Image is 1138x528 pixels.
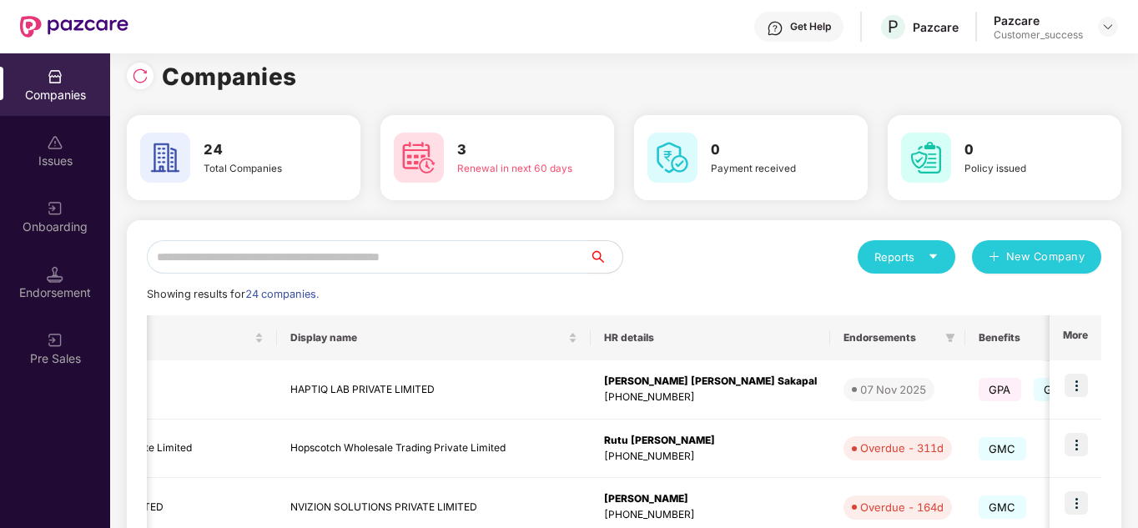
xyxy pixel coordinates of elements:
[994,28,1083,42] div: Customer_success
[888,17,899,37] span: P
[860,381,926,398] div: 07 Nov 2025
[604,507,817,523] div: [PHONE_NUMBER]
[457,161,572,176] div: Renewal in next 60 days
[277,360,591,420] td: HAPTIQ LAB PRIVATE LIMITED
[457,139,572,161] h3: 3
[604,433,817,449] div: Rutu [PERSON_NAME]
[47,200,63,217] img: svg+xml;base64,PHN2ZyB3aWR0aD0iMjAiIGhlaWdodD0iMjAiIHZpZXdCb3g9IjAgMCAyMCAyMCIgZmlsbD0ibm9uZSIgeG...
[277,420,591,479] td: Hopscotch Wholesale Trading Private Limited
[20,16,128,38] img: New Pazcare Logo
[965,315,1115,360] th: Benefits
[1006,249,1085,265] span: New Company
[843,331,939,344] span: Endorsements
[767,20,783,37] img: svg+xml;base64,PHN2ZyBpZD0iSGVscC0zMngzMiIgeG1sbnM9Imh0dHA6Ly93d3cudzMub3JnLzIwMDAvc3ZnIiB3aWR0aD...
[972,240,1101,274] button: plusNew Company
[979,437,1026,460] span: GMC
[647,133,697,183] img: svg+xml;base64,PHN2ZyB4bWxucz0iaHR0cDovL3d3dy53My5vcmcvMjAwMC9zdmciIHdpZHRoPSI2MCIgaGVpZ2h0PSI2MC...
[47,134,63,151] img: svg+xml;base64,PHN2ZyBpZD0iSXNzdWVzX2Rpc2FibGVkIiB4bWxucz0iaHR0cDovL3d3dy53My5vcmcvMjAwMC9zdmciIH...
[604,449,817,465] div: [PHONE_NUMBER]
[588,240,623,274] button: search
[132,68,149,84] img: svg+xml;base64,PHN2ZyBpZD0iUmVsb2FkLTMyeDMyIiB4bWxucz0iaHR0cDovL3d3dy53My5vcmcvMjAwMC9zdmciIHdpZH...
[277,315,591,360] th: Display name
[1050,315,1101,360] th: More
[1065,491,1088,515] img: icon
[604,374,817,390] div: [PERSON_NAME] [PERSON_NAME] Sakapal
[860,440,944,456] div: Overdue - 311d
[711,139,826,161] h3: 0
[47,68,63,85] img: svg+xml;base64,PHN2ZyBpZD0iQ29tcGFuaWVzIiB4bWxucz0iaHR0cDovL3d3dy53My5vcmcvMjAwMC9zdmciIHdpZHRoPS...
[711,161,826,176] div: Payment received
[204,161,319,176] div: Total Companies
[604,491,817,507] div: [PERSON_NAME]
[290,331,565,344] span: Display name
[162,58,297,95] h1: Companies
[147,288,319,300] span: Showing results for
[1065,433,1088,456] img: icon
[994,13,1083,28] div: Pazcare
[394,133,444,183] img: svg+xml;base64,PHN2ZyB4bWxucz0iaHR0cDovL3d3dy53My5vcmcvMjAwMC9zdmciIHdpZHRoPSI2MCIgaGVpZ2h0PSI2MC...
[945,333,955,343] span: filter
[979,495,1026,519] span: GMC
[1101,20,1115,33] img: svg+xml;base64,PHN2ZyBpZD0iRHJvcGRvd24tMzJ4MzIiIHhtbG5zPSJodHRwOi8vd3d3LnczLm9yZy8yMDAwL3N2ZyIgd2...
[1034,378,1081,401] span: GMC
[47,332,63,349] img: svg+xml;base64,PHN2ZyB3aWR0aD0iMjAiIGhlaWdodD0iMjAiIHZpZXdCb3g9IjAgMCAyMCAyMCIgZmlsbD0ibm9uZSIgeG...
[140,133,190,183] img: svg+xml;base64,PHN2ZyB4bWxucz0iaHR0cDovL3d3dy53My5vcmcvMjAwMC9zdmciIHdpZHRoPSI2MCIgaGVpZ2h0PSI2MC...
[860,499,944,515] div: Overdue - 164d
[928,251,939,262] span: caret-down
[204,139,319,161] h3: 24
[913,19,959,35] div: Pazcare
[979,378,1021,401] span: GPA
[591,315,830,360] th: HR details
[588,250,622,264] span: search
[245,288,319,300] span: 24 companies.
[47,266,63,283] img: svg+xml;base64,PHN2ZyB3aWR0aD0iMTQuNSIgaGVpZ2h0PSIxNC41IiB2aWV3Qm94PSIwIDAgMTYgMTYiIGZpbGw9Im5vbm...
[964,161,1080,176] div: Policy issued
[790,20,831,33] div: Get Help
[604,390,817,405] div: [PHONE_NUMBER]
[964,139,1080,161] h3: 0
[1065,374,1088,397] img: icon
[874,249,939,265] div: Reports
[989,251,1000,264] span: plus
[901,133,951,183] img: svg+xml;base64,PHN2ZyB4bWxucz0iaHR0cDovL3d3dy53My5vcmcvMjAwMC9zdmciIHdpZHRoPSI2MCIgaGVpZ2h0PSI2MC...
[942,328,959,348] span: filter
